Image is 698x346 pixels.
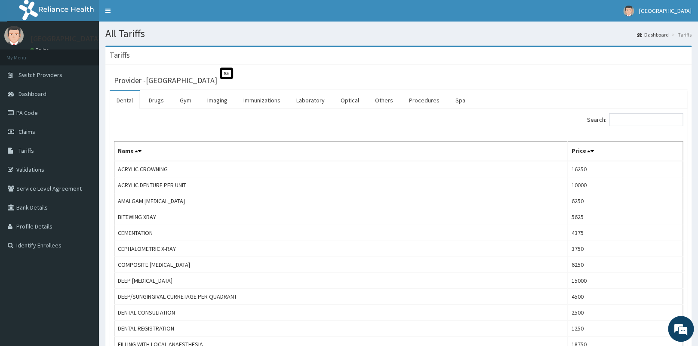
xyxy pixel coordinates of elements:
td: 6250 [568,193,683,209]
td: 15000 [568,273,683,289]
td: DENTAL REGISTRATION [114,321,568,337]
a: Dashboard [637,31,669,38]
td: 4500 [568,289,683,305]
span: [GEOGRAPHIC_DATA] [639,7,692,15]
h1: All Tariffs [105,28,692,39]
td: 2500 [568,305,683,321]
img: User Image [623,6,634,16]
td: AMALGAM [MEDICAL_DATA] [114,193,568,209]
a: Laboratory [289,91,332,109]
td: DENTAL CONSULTATION [114,305,568,321]
td: DEEP/SUNGINGIVAL CURRETAGE PER QUADRANT [114,289,568,305]
span: Switch Providers [18,71,62,79]
li: Tariffs [670,31,692,38]
th: Price [568,142,683,161]
a: Procedures [402,91,446,109]
td: 16250 [568,161,683,177]
span: Dashboard [18,90,46,98]
span: St [220,68,233,79]
h3: Provider - [GEOGRAPHIC_DATA] [114,77,217,84]
h3: Tariffs [110,51,130,59]
td: 5625 [568,209,683,225]
a: Gym [173,91,198,109]
a: Dental [110,91,140,109]
a: Immunizations [237,91,287,109]
a: Online [30,47,51,53]
td: 3750 [568,241,683,257]
label: Search: [587,113,683,126]
td: CEPHALOMETRIC X-RAY [114,241,568,257]
td: COMPOSITE [MEDICAL_DATA] [114,257,568,273]
span: Claims [18,128,35,136]
td: 6250 [568,257,683,273]
td: 1250 [568,321,683,337]
a: Spa [449,91,472,109]
td: BITEWING XRAY [114,209,568,225]
a: Optical [334,91,366,109]
td: 10000 [568,177,683,193]
input: Search: [609,113,683,126]
td: CEMENTATION [114,225,568,241]
p: [GEOGRAPHIC_DATA] [30,35,101,43]
img: User Image [4,26,24,45]
td: 4375 [568,225,683,241]
a: Others [368,91,400,109]
td: DEEP [MEDICAL_DATA] [114,273,568,289]
td: ACRYLIC CROWNING [114,161,568,177]
td: ACRYLIC DENTURE PER UNIT [114,177,568,193]
th: Name [114,142,568,161]
span: Tariffs [18,147,34,154]
a: Drugs [142,91,171,109]
a: Imaging [200,91,234,109]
